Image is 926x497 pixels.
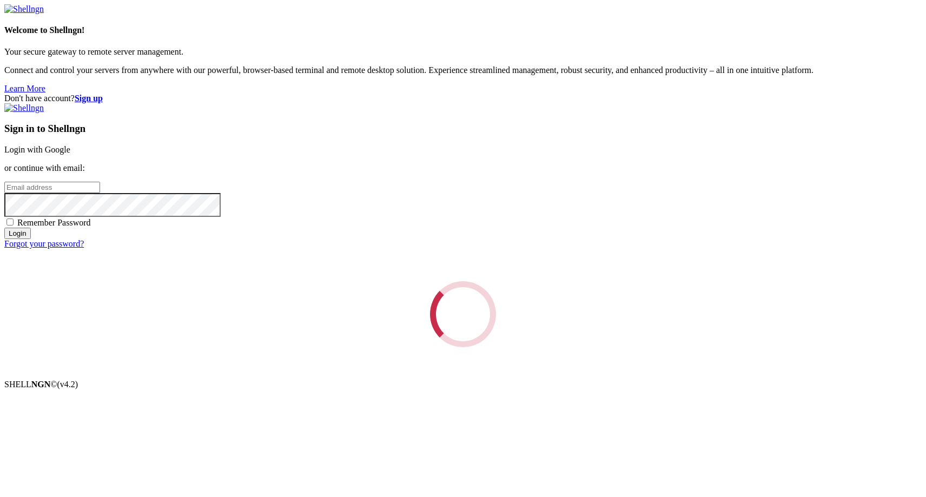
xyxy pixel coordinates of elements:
[4,65,922,75] p: Connect and control your servers from anywhere with our powerful, browser-based terminal and remo...
[57,380,78,389] span: 4.2.0
[4,163,922,173] p: or continue with email:
[4,47,922,57] p: Your secure gateway to remote server management.
[4,228,31,239] input: Login
[427,278,499,350] div: Loading...
[4,239,84,248] a: Forgot your password?
[75,94,103,103] a: Sign up
[4,25,922,35] h4: Welcome to Shellngn!
[4,145,70,154] a: Login with Google
[4,182,100,193] input: Email address
[4,84,45,93] a: Learn More
[4,4,44,14] img: Shellngn
[4,380,78,389] span: SHELL ©
[4,94,922,103] div: Don't have account?
[17,218,91,227] span: Remember Password
[6,218,14,226] input: Remember Password
[4,103,44,113] img: Shellngn
[4,123,922,135] h3: Sign in to Shellngn
[31,380,51,389] b: NGN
